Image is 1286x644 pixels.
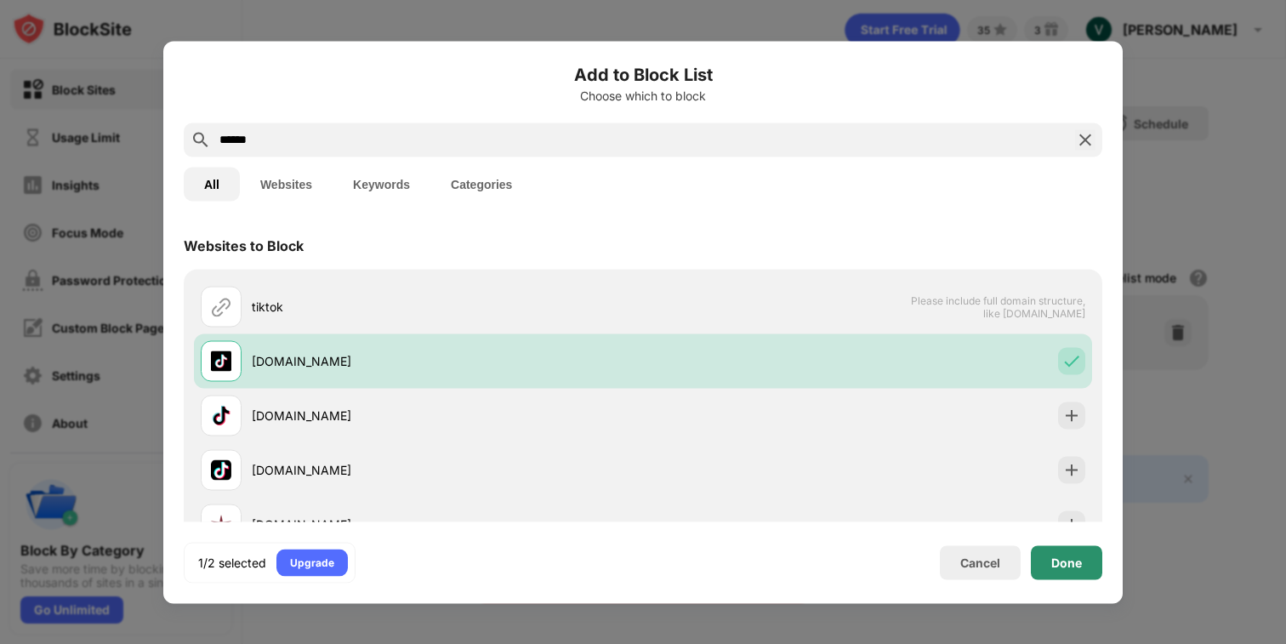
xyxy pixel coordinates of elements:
div: Cancel [960,556,1000,570]
img: url.svg [211,296,231,316]
button: Websites [240,167,333,201]
div: [DOMAIN_NAME] [252,516,643,533]
img: search.svg [191,129,211,150]
div: Done [1051,556,1082,569]
span: Please include full domain structure, like [DOMAIN_NAME] [910,294,1085,319]
img: search-close [1075,129,1095,150]
div: tiktok [252,298,643,316]
img: favicons [211,514,231,534]
div: Upgrade [290,554,334,571]
div: [DOMAIN_NAME] [252,407,643,425]
div: Websites to Block [184,237,304,254]
img: favicons [211,459,231,480]
div: [DOMAIN_NAME] [252,461,643,479]
button: All [184,167,240,201]
img: favicons [211,350,231,371]
div: 1/2 selected [198,554,266,571]
h6: Add to Block List [184,61,1102,87]
button: Keywords [333,167,430,201]
button: Categories [430,167,532,201]
div: Choose which to block [184,88,1102,102]
div: [DOMAIN_NAME] [252,352,643,370]
img: favicons [211,405,231,425]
